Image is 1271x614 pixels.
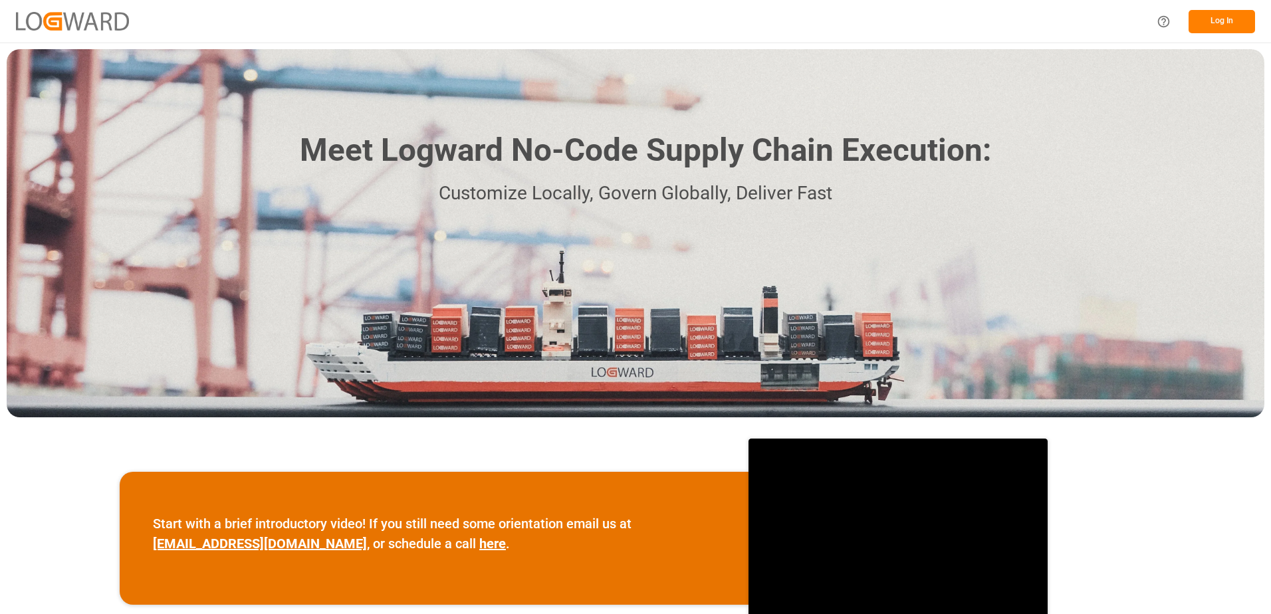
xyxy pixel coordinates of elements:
h1: Meet Logward No-Code Supply Chain Execution: [300,127,991,174]
img: Logward_new_orange.png [16,12,129,30]
p: Customize Locally, Govern Globally, Deliver Fast [280,179,991,209]
p: Start with a brief introductory video! If you still need some orientation email us at , or schedu... [153,514,715,554]
button: Log In [1189,10,1255,33]
button: Help Center [1149,7,1179,37]
a: here [479,536,506,552]
a: [EMAIL_ADDRESS][DOMAIN_NAME] [153,536,367,552]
